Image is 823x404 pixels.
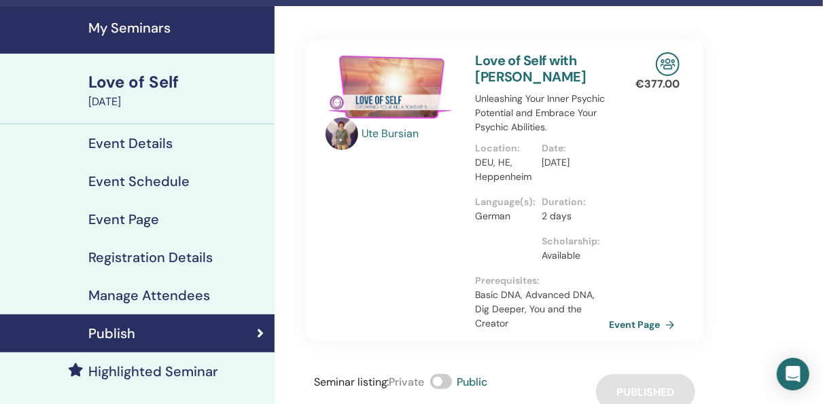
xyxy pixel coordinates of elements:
[389,375,425,389] span: Private
[88,20,266,36] h4: My Seminars
[542,155,601,170] p: [DATE]
[475,155,533,184] p: DEU, HE, Heppenheim
[88,211,159,227] h4: Event Page
[88,94,266,110] div: [DATE]
[542,209,601,223] p: 2 days
[80,71,275,110] a: Love of Self[DATE]
[542,195,601,209] p: Duration :
[88,135,173,151] h4: Event Details
[656,52,680,76] img: In-Person Seminar
[475,288,609,331] p: Basic DNA, Advanced DNA, Dig Deeper, You and the Creator
[475,274,609,288] p: Prerequisites :
[362,126,462,142] a: Ute Bursian
[88,363,218,380] h4: Highlighted Seminar
[635,76,680,92] p: € 377.00
[542,234,601,249] p: Scholarship :
[475,195,533,209] p: Language(s) :
[457,375,488,389] span: Public
[777,358,809,390] div: Open Intercom Messenger
[475,141,533,155] p: Location :
[88,325,135,342] h4: Publish
[88,71,266,94] div: Love of Self
[88,173,190,189] h4: Event Schedule
[88,249,213,265] h4: Registration Details
[326,52,459,122] img: Love of Self
[542,249,601,263] p: Available
[314,375,389,389] span: Seminar listing :
[542,141,601,155] p: Date :
[475,209,533,223] p: German
[88,287,210,304] h4: Manage Attendees
[475,52,586,86] a: Love of Self with [PERSON_NAME]
[326,117,358,150] img: default.jpg
[475,92,609,134] p: Unleashing Your Inner Psychic Potential and Embrace Your Psychic Abilities.
[609,314,680,335] a: Event Page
